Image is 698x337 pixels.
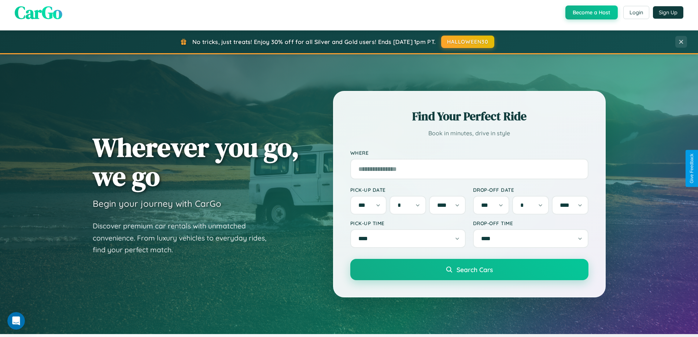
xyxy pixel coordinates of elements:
p: Discover premium car rentals with unmatched convenience. From luxury vehicles to everyday rides, ... [93,220,276,256]
h2: Find Your Perfect Ride [350,108,588,124]
iframe: Intercom live chat [7,312,25,330]
label: Pick-up Date [350,187,466,193]
label: Drop-off Date [473,187,588,193]
label: Pick-up Time [350,220,466,226]
h3: Begin your journey with CarGo [93,198,221,209]
button: Search Cars [350,259,588,280]
button: Login [623,6,649,19]
p: Book in minutes, drive in style [350,128,588,139]
label: Drop-off Time [473,220,588,226]
span: Search Cars [457,265,493,274]
button: HALLOWEEN30 [441,36,494,48]
label: Where [350,150,588,156]
h1: Wherever you go, we go [93,133,299,191]
button: Sign Up [653,6,683,19]
span: CarGo [15,0,62,25]
span: No tricks, just treats! Enjoy 30% off for all Silver and Gold users! Ends [DATE] 1pm PT. [192,38,436,45]
button: Become a Host [565,6,618,19]
div: Give Feedback [689,154,694,183]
